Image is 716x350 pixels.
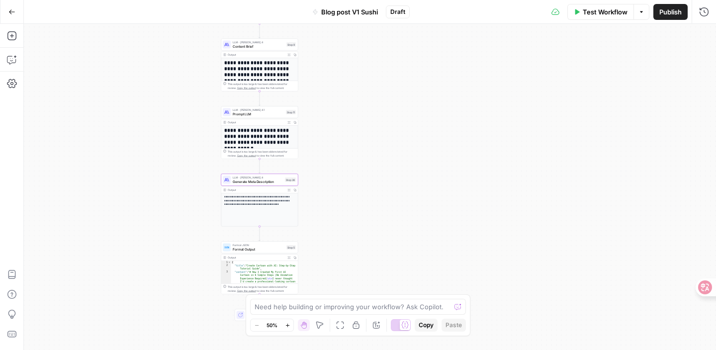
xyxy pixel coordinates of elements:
[228,120,284,124] div: Output
[659,7,682,17] span: Publish
[567,4,633,20] button: Test Workflow
[285,177,296,182] div: Step 36
[267,321,277,329] span: 50%
[233,108,284,112] span: LLM · [PERSON_NAME] 4.1
[228,188,284,192] div: Output
[221,261,231,264] div: 1
[228,150,296,158] div: This output is too large & has been abbreviated for review. to view the full content.
[419,321,434,330] span: Copy
[221,264,231,270] div: 2
[233,243,284,247] span: Format JSON
[228,285,296,293] div: This output is too large & has been abbreviated for review. to view the full content.
[259,91,261,106] g: Edge from step_9 to step_11
[233,111,284,116] span: Prompt LLM
[237,289,256,292] span: Copy the output
[446,321,462,330] span: Paste
[286,110,296,114] div: Step 11
[286,245,296,250] div: Step 5
[321,7,378,17] span: Blog post V1 Sushi
[306,4,384,20] button: Blog post V1 Sushi
[233,247,284,252] span: Format Output
[228,82,296,90] div: This output is too large & has been abbreviated for review. to view the full content.
[390,7,405,16] span: Draft
[221,242,298,294] div: Format JSONFormat OutputStep 5Output{ "title":"Create Cartoon with AI: Step-by-Step Tutorial Guid...
[237,87,256,89] span: Copy the output
[233,175,283,179] span: LLM · [PERSON_NAME] 4
[286,42,296,47] div: Step 9
[233,179,283,184] span: Generate Meta Description
[228,256,284,260] div: Output
[233,40,284,44] span: LLM · [PERSON_NAME] 4
[653,4,688,20] button: Publish
[583,7,627,17] span: Test Workflow
[228,261,231,264] span: Toggle code folding, rows 1 through 4
[442,319,466,332] button: Paste
[221,309,298,321] div: EndOutput
[237,154,256,157] span: Copy the output
[415,319,438,332] button: Copy
[228,53,284,57] div: Output
[259,24,261,38] g: Edge from step_17 to step_9
[259,227,261,241] g: Edge from step_36 to step_5
[259,159,261,174] g: Edge from step_11 to step_36
[233,44,284,49] span: Content Brief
